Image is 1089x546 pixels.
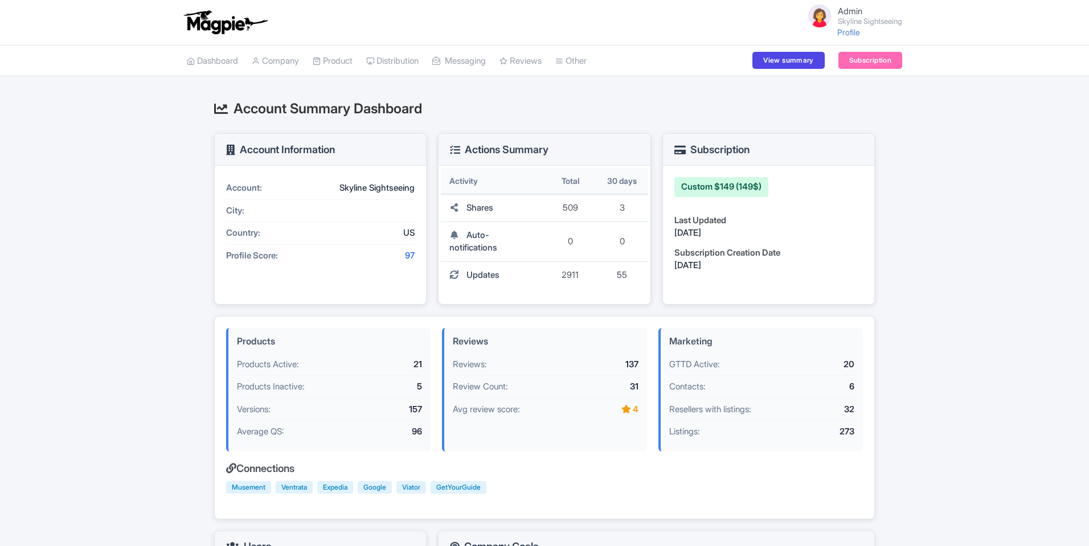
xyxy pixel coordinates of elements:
div: Reviews: [453,358,573,371]
div: 6 [789,380,854,393]
span: Google [358,481,392,494]
div: 96 [357,425,422,438]
div: 5 [357,380,422,393]
div: Account: [226,182,312,195]
a: Dashboard [187,46,238,77]
a: Product [313,46,353,77]
td: 509 [544,195,596,222]
div: GTTD Active: [669,358,789,371]
div: Products Active: [237,358,357,371]
div: City: [226,204,312,217]
span: 0 [620,236,625,247]
div: 97 [312,249,415,262]
a: Messaging [432,46,486,77]
div: 273 [789,425,854,438]
div: 32 [789,403,854,416]
th: Activity [441,168,544,195]
span: Expedia [317,481,353,494]
div: Resellers with listings: [669,403,789,416]
div: Custom $149 (149$) [674,177,768,197]
h3: Account Information [226,144,335,155]
div: Versions: [237,403,357,416]
span: Viator [396,481,426,494]
a: Distribution [366,46,419,77]
span: Admin [838,6,862,17]
div: 157 [357,403,422,416]
span: 3 [620,202,625,213]
span: Updates [466,269,500,280]
span: Auto-notifications [449,229,497,253]
div: Last Updated [674,214,863,227]
div: Average QS: [237,425,357,438]
a: Subscription [838,52,902,69]
th: Total [544,168,596,195]
div: Products Inactive: [237,380,357,393]
div: Contacts: [669,380,789,393]
h3: Actions Summary [450,144,548,155]
div: Profile Score: [226,249,312,262]
h3: Subscription [674,144,750,155]
td: 0 [544,222,596,262]
h4: Marketing [669,336,854,347]
h4: Reviews [453,336,638,347]
div: US [312,227,415,240]
a: View summary [752,52,824,69]
div: Subscription Creation Date [674,247,863,260]
img: avatar_key_member-9c1dde93af8b07d7383eb8b5fb890c87.png [806,2,833,30]
small: Skyline Sightseeing [838,18,902,25]
a: Company [252,46,299,77]
div: [DATE] [674,259,863,272]
div: [DATE] [674,227,863,240]
div: Avg review score: [453,403,573,416]
span: Ventrata [276,481,313,494]
img: logo-ab69f6fb50320c5b225c76a69d11143b.png [181,10,269,35]
div: 21 [357,358,422,371]
h2: Account Summary Dashboard [214,101,875,116]
div: 20 [789,358,854,371]
h4: Connections [226,463,863,474]
span: GetYourGuide [431,481,486,494]
div: 31 [574,380,638,393]
div: Listings: [669,425,789,438]
div: 4 [574,403,638,416]
div: Review Count: [453,380,573,393]
span: Musement [226,481,271,494]
div: Skyline Sightseeing [312,182,415,195]
a: Admin Skyline Sightseeing [799,2,902,30]
td: 2911 [544,262,596,289]
a: Other [555,46,587,77]
span: Shares [466,202,493,213]
h4: Products [237,336,422,347]
a: Profile [837,27,860,37]
div: Country: [226,227,312,240]
span: 55 [617,269,627,280]
div: 137 [574,358,638,371]
th: 30 days [596,168,648,195]
a: Reviews [500,46,542,77]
